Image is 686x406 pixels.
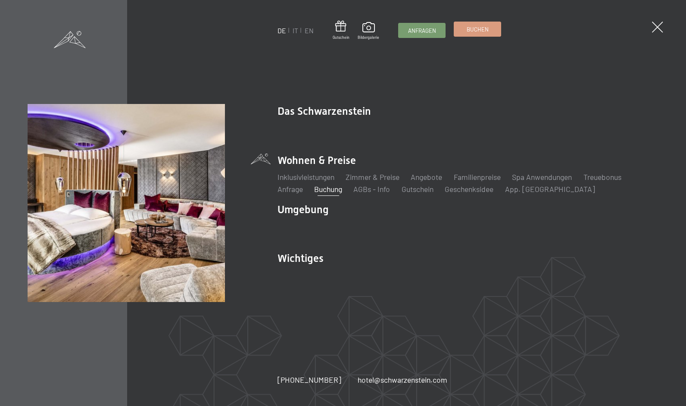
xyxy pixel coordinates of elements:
span: Buchen [467,25,489,33]
font: com [433,375,447,384]
a: Buchung [314,184,342,194]
a: Buchen [454,22,501,36]
a: Gutschein [402,184,433,194]
span: [PHONE_NUMBER] [278,375,341,384]
a: Zimmer & Preise [346,172,399,182]
a: Bildergalerie [358,22,379,40]
a: EN [305,26,314,35]
span: Anfragen [408,27,436,35]
a: IT [293,26,298,35]
a: AGBs - Info [353,184,390,194]
font: hotel@ [358,375,380,384]
span: Bildergalerie [358,35,379,40]
a: Spa Anwendungen [512,172,572,182]
font: schwarzenstein. [380,375,433,384]
a: Geschenksidee [445,184,493,194]
a: Familienpreise [454,172,501,182]
a: App. [GEOGRAPHIC_DATA] [505,184,595,194]
a: Gutschein [333,21,349,40]
a: Anfragen [399,23,445,38]
a: DE [278,26,286,35]
a: Inklusivleistungen [278,172,334,182]
a: Angebote [411,172,442,182]
a: [PHONE_NUMBER] [278,375,341,385]
a: Treuebonus [583,172,621,182]
span: Gutschein [333,35,349,40]
a: Anfrage [278,184,303,194]
a: hotel@schwarzenstein.com [358,375,447,385]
